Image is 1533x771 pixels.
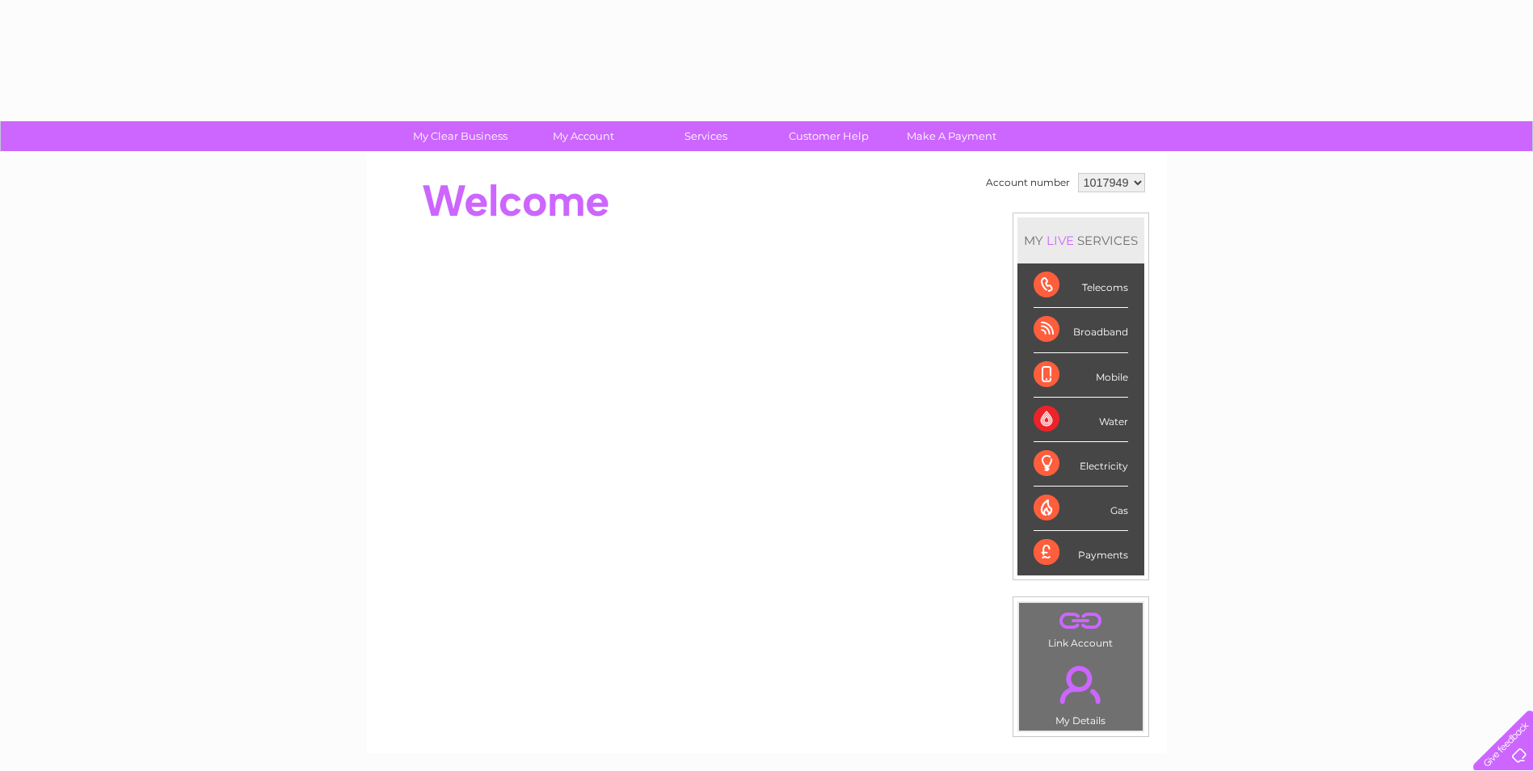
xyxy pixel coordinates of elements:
div: Water [1034,398,1128,442]
div: LIVE [1043,233,1077,248]
a: Services [639,121,773,151]
div: Gas [1034,487,1128,531]
a: . [1023,656,1139,713]
a: . [1023,607,1139,635]
td: Account number [982,169,1074,196]
a: My Clear Business [394,121,527,151]
td: My Details [1018,652,1143,731]
div: Broadband [1034,308,1128,352]
div: MY SERVICES [1017,217,1144,263]
div: Electricity [1034,442,1128,487]
a: Customer Help [762,121,895,151]
a: My Account [516,121,650,151]
a: Make A Payment [885,121,1018,151]
td: Link Account [1018,602,1143,653]
div: Telecoms [1034,263,1128,308]
div: Mobile [1034,353,1128,398]
div: Payments [1034,531,1128,575]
